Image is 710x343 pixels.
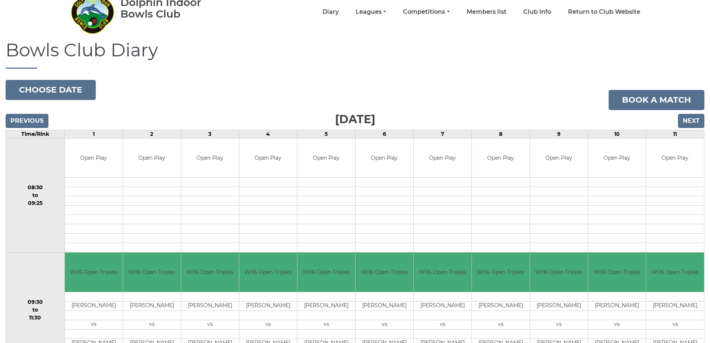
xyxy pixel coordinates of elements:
[6,130,65,138] td: Time/Rink
[123,138,181,178] td: Open Play
[646,138,704,178] td: Open Play
[413,130,471,138] td: 7
[646,253,704,292] td: W06 Open Triples
[65,301,123,311] td: [PERSON_NAME]
[297,301,355,311] td: [PERSON_NAME]
[356,320,413,329] td: vs
[588,301,646,311] td: [PERSON_NAME]
[6,40,704,69] h1: Bowls Club Diary
[297,320,355,329] td: vs
[646,320,704,329] td: vs
[297,138,355,178] td: Open Play
[181,320,239,329] td: vs
[239,138,297,178] td: Open Play
[568,8,640,16] a: Return to Club Website
[123,320,181,329] td: vs
[65,138,123,178] td: Open Play
[181,253,239,292] td: W06 Open Triples
[414,253,471,292] td: W06 Open Triples
[239,320,297,329] td: vs
[123,130,181,138] td: 2
[414,138,471,178] td: Open Play
[65,320,123,329] td: vs
[588,253,646,292] td: W06 Open Triples
[6,80,96,100] button: Choose date
[6,114,48,128] input: Previous
[646,130,704,138] td: 11
[181,138,239,178] td: Open Play
[322,8,339,16] a: Diary
[609,90,704,110] a: Book a match
[530,320,588,329] td: vs
[467,8,507,16] a: Members list
[588,320,646,329] td: vs
[123,301,181,311] td: [PERSON_NAME]
[403,8,449,16] a: Competitions
[6,138,65,253] td: 08:30 to 09:25
[530,253,588,292] td: W06 Open Triples
[356,253,413,292] td: W06 Open Triples
[472,253,530,292] td: W06 Open Triples
[530,138,588,178] td: Open Play
[239,130,297,138] td: 4
[523,8,551,16] a: Club Info
[472,301,530,311] td: [PERSON_NAME]
[471,130,530,138] td: 8
[588,138,646,178] td: Open Play
[65,253,123,292] td: W06 Open Triples
[472,320,530,329] td: vs
[678,114,704,128] input: Next
[64,130,123,138] td: 1
[239,253,297,292] td: W06 Open Triples
[123,253,181,292] td: W06 Open Triples
[181,301,239,311] td: [PERSON_NAME]
[355,130,413,138] td: 6
[530,130,588,138] td: 9
[588,130,646,138] td: 10
[414,320,471,329] td: vs
[297,253,355,292] td: W06 Open Triples
[356,138,413,178] td: Open Play
[239,301,297,311] td: [PERSON_NAME]
[472,138,530,178] td: Open Play
[181,130,239,138] td: 3
[297,130,355,138] td: 5
[414,301,471,311] td: [PERSON_NAME]
[530,301,588,311] td: [PERSON_NAME]
[356,301,413,311] td: [PERSON_NAME]
[646,301,704,311] td: [PERSON_NAME]
[356,8,386,16] a: Leagues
